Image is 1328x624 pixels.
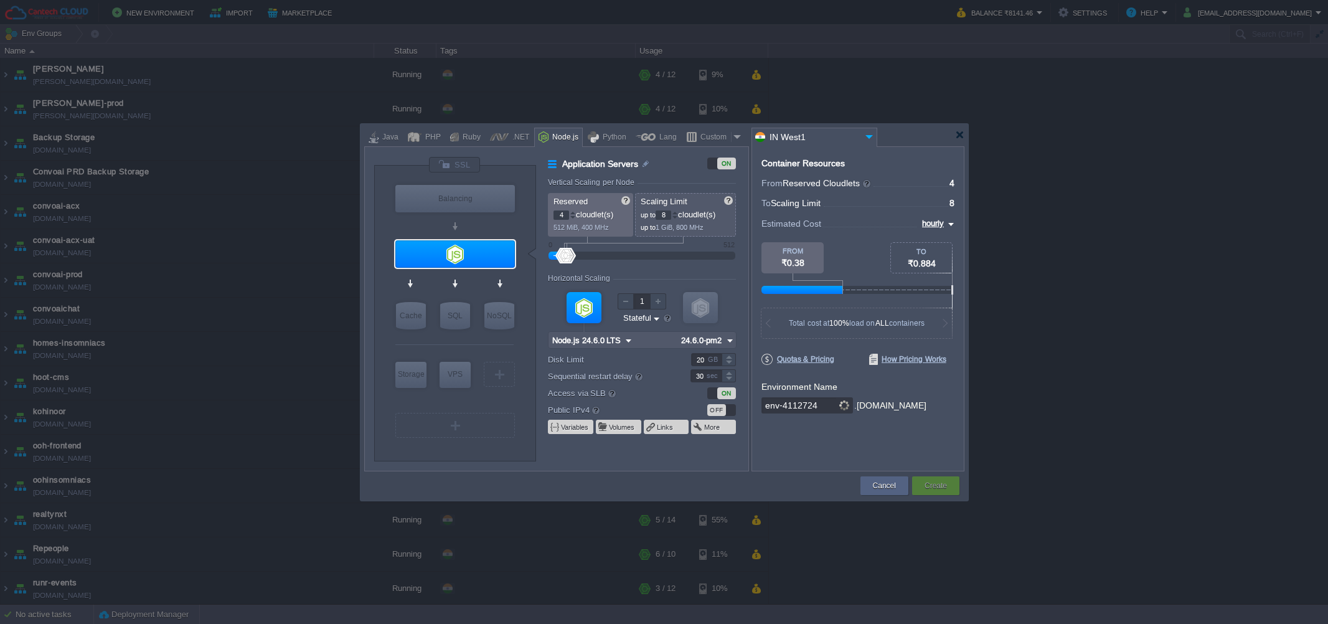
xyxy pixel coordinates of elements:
[761,382,837,392] label: Environment Name
[548,353,674,366] label: Disk Limit
[641,224,656,231] span: up to
[561,422,590,432] button: Variables
[641,197,687,206] span: Scaling Limit
[440,302,470,329] div: SQL Databases
[440,362,471,387] div: VPS
[783,178,872,188] span: Reserved Cloudlets
[641,211,656,219] span: up to
[761,247,824,255] div: FROM
[697,128,731,147] div: Custom
[395,240,515,268] div: Application Servers
[891,248,952,255] div: TO
[641,207,732,220] p: cloudlet(s)
[395,362,426,387] div: Storage
[548,403,674,417] label: Public IPv4
[717,158,736,169] div: ON
[761,178,783,188] span: From
[484,302,514,329] div: NoSQL
[869,354,946,365] span: How Pricing Works
[707,404,726,416] div: OFF
[484,362,515,387] div: Create New Layer
[553,224,609,231] span: 512 MiB, 400 MHz
[459,128,481,147] div: Ruby
[704,422,721,432] button: More
[548,386,674,400] label: Access via SLB
[708,354,720,366] div: GB
[656,224,704,231] span: 1 GiB, 800 MHz
[908,258,936,268] span: ₹0.884
[854,397,926,414] div: .[DOMAIN_NAME]
[553,207,629,220] p: cloudlet(s)
[395,185,515,212] div: Load Balancer
[440,302,470,329] div: SQL
[548,274,613,283] div: Horizontal Scaling
[656,128,677,147] div: Lang
[723,241,735,248] div: 512
[509,128,529,147] div: .NET
[925,480,947,492] button: Create
[549,128,578,147] div: Node.js
[657,422,674,432] button: Links
[395,362,426,388] div: Storage Containers
[873,480,896,492] button: Cancel
[421,128,441,147] div: PHP
[549,241,552,248] div: 0
[395,185,515,212] div: Balancing
[761,217,821,230] span: Estimated Cost
[440,362,471,388] div: Elastic VPS
[761,354,834,365] span: Quotas & Pricing
[949,198,954,208] span: 8
[609,422,636,432] button: Volumes
[396,302,426,329] div: Cache
[548,178,638,187] div: Vertical Scaling per Node
[781,258,804,268] span: ₹0.38
[761,198,771,208] span: To
[548,369,674,383] label: Sequential restart delay
[553,197,588,206] span: Reserved
[707,370,720,382] div: sec
[484,302,514,329] div: NoSQL Databases
[949,178,954,188] span: 4
[771,198,821,208] span: Scaling Limit
[395,413,515,438] div: Create New Layer
[379,128,398,147] div: Java
[717,387,736,399] div: ON
[599,128,626,147] div: Python
[761,159,845,168] div: Container Resources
